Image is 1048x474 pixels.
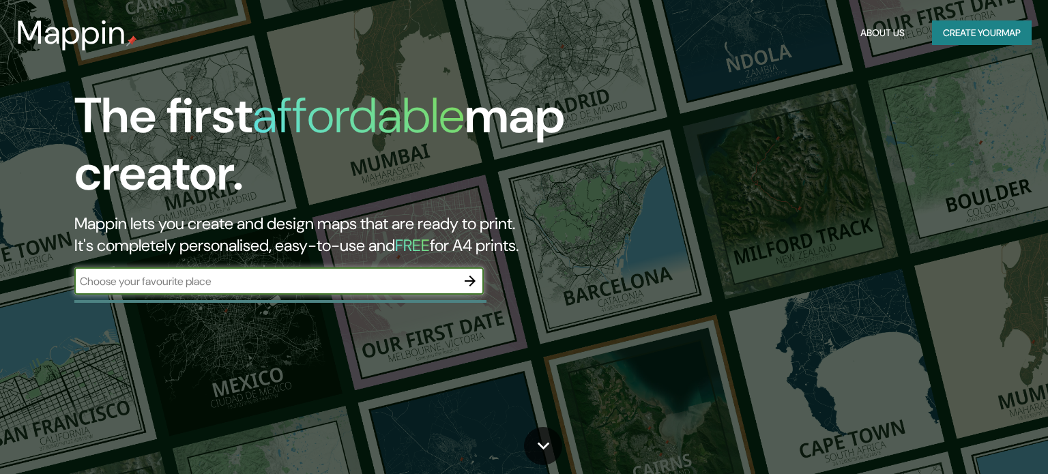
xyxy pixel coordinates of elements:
h1: The first map creator. [74,87,598,213]
h1: affordable [252,84,465,147]
h2: Mappin lets you create and design maps that are ready to print. It's completely personalised, eas... [74,213,598,256]
button: About Us [855,20,910,46]
img: mappin-pin [126,35,137,46]
h3: Mappin [16,14,126,52]
h5: FREE [395,235,430,256]
input: Choose your favourite place [74,273,456,289]
button: Create yourmap [932,20,1032,46]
